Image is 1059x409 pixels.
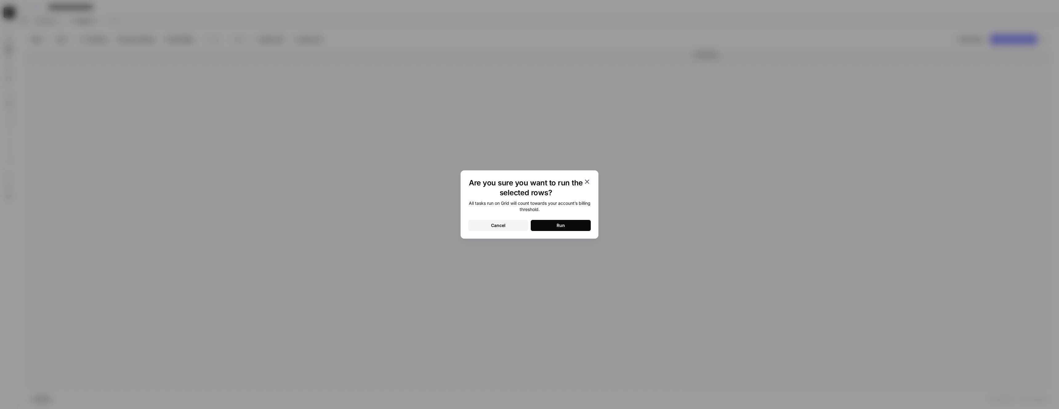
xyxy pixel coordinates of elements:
[468,200,591,213] div: All tasks run on Grid will count towards your account’s billing threshold.
[468,220,528,231] button: Cancel
[531,220,591,231] button: Run
[491,222,505,229] div: Cancel
[557,222,565,229] div: Run
[468,178,583,198] h1: Are you sure you want to run the selected rows?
